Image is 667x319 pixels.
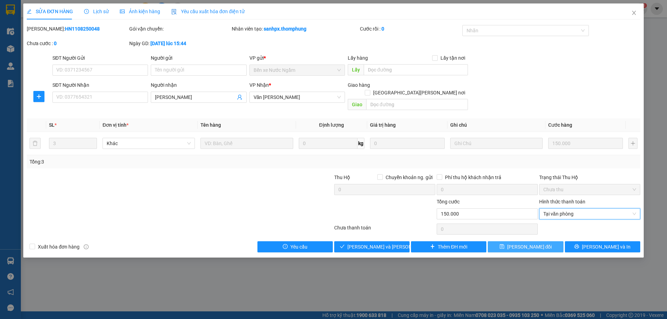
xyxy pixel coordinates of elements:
span: Chuyển khoản ng. gửi [383,174,435,181]
span: plus [430,244,435,250]
button: delete [30,138,41,149]
span: close [631,10,637,16]
div: Gói vận chuyển: [129,25,230,33]
span: SL [49,122,55,128]
div: VP gửi [249,54,345,62]
span: Yêu cầu [290,243,307,251]
span: Giá trị hàng [370,122,396,128]
div: Chưa cước : [27,40,128,47]
input: 0 [370,138,445,149]
span: Giao [348,99,366,110]
b: sanhpx.thomphung [264,26,306,32]
span: kg [357,138,364,149]
div: Chưa thanh toán [333,224,436,236]
span: Giao hàng [348,82,370,88]
button: save[PERSON_NAME] đổi [488,241,563,252]
span: Văn phòng Quỳnh Lưu [254,92,341,102]
span: picture [120,9,125,14]
span: Đơn vị tính [102,122,129,128]
span: save [500,244,504,250]
span: Lấy hàng [348,55,368,61]
span: check [340,244,345,250]
span: plus [34,94,44,99]
span: Bến xe Nước Ngầm [254,65,341,75]
span: [PERSON_NAME] và [PERSON_NAME] hàng [347,243,441,251]
button: plus [33,91,44,102]
span: Tên hàng [200,122,221,128]
span: Thêm ĐH mới [438,243,467,251]
span: exclamation-circle [283,244,288,250]
div: Trạng thái Thu Hộ [539,174,640,181]
span: Lấy [348,64,364,75]
b: HN1108250048 [65,26,100,32]
div: Tổng: 3 [30,158,257,166]
div: Nhân viên tạo: [232,25,359,33]
span: Chưa thu [543,184,636,195]
div: Ngày GD: [129,40,230,47]
button: plusThêm ĐH mới [411,241,486,252]
input: Dọc đường [366,99,468,110]
span: Lịch sử [84,9,109,14]
div: Người nhận [151,81,246,89]
span: Phí thu hộ khách nhận trả [442,174,504,181]
span: Lấy tận nơi [438,54,468,62]
span: Tổng cước [437,199,460,204]
img: icon [171,9,177,15]
span: printer [574,244,579,250]
th: Ghi chú [447,118,545,132]
button: Close [624,3,644,23]
span: close-circle [632,212,636,216]
button: exclamation-circleYêu cầu [257,241,333,252]
input: VD: Bàn, Ghế [200,138,293,149]
span: info-circle [84,244,89,249]
span: [PERSON_NAME] đổi [507,243,552,251]
b: 0 [54,41,57,46]
span: SỬA ĐƠN HÀNG [27,9,73,14]
span: Tại văn phòng [543,209,636,219]
span: Xuất hóa đơn hàng [35,243,82,251]
span: [PERSON_NAME] và In [582,243,631,251]
span: edit [27,9,32,14]
span: Ảnh kiện hàng [120,9,160,14]
span: user-add [237,94,242,100]
div: [PERSON_NAME]: [27,25,128,33]
button: check[PERSON_NAME] và [PERSON_NAME] hàng [334,241,410,252]
input: Ghi Chú [450,138,543,149]
span: VP Nhận [249,82,269,88]
input: 0 [548,138,623,149]
div: SĐT Người Gửi [52,54,148,62]
div: Cước rồi : [360,25,461,33]
label: Hình thức thanh toán [539,199,585,204]
span: Yêu cầu xuất hóa đơn điện tử [171,9,245,14]
div: Người gửi [151,54,246,62]
span: Định lượng [319,122,344,128]
span: clock-circle [84,9,89,14]
span: [GEOGRAPHIC_DATA][PERSON_NAME] nơi [370,89,468,96]
span: Thu Hộ [334,175,350,180]
span: Cước hàng [548,122,572,128]
input: Dọc đường [364,64,468,75]
button: plus [628,138,637,149]
span: Khác [107,138,191,149]
div: SĐT Người Nhận [52,81,148,89]
b: 0 [381,26,384,32]
button: printer[PERSON_NAME] và In [565,241,640,252]
b: [DATE] lúc 15:44 [150,41,186,46]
